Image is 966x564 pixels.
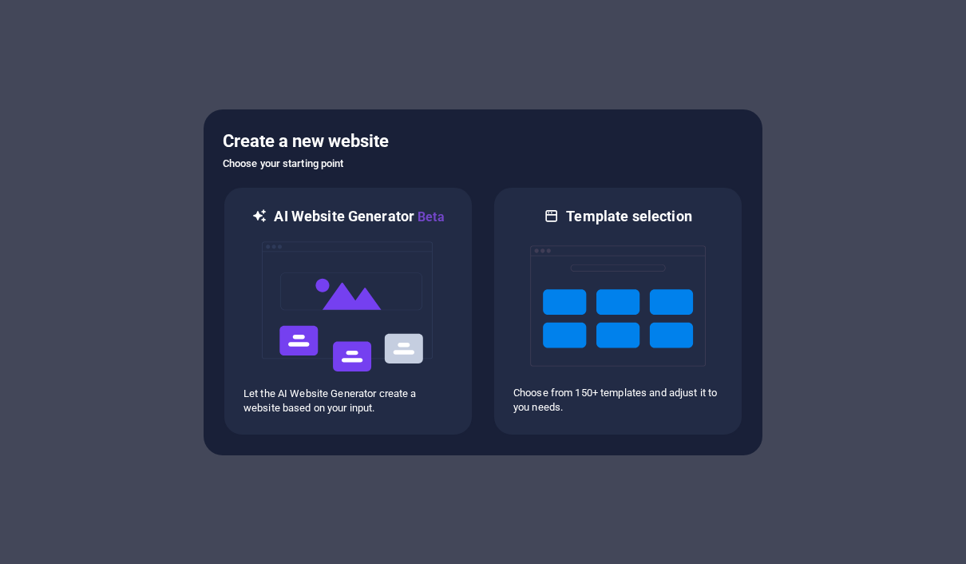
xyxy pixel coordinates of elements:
[260,227,436,387] img: ai
[223,129,743,154] h5: Create a new website
[493,186,743,436] div: Template selectionChoose from 150+ templates and adjust it to you needs.
[243,387,453,415] p: Let the AI Website Generator create a website based on your input.
[414,209,445,224] span: Beta
[223,186,473,436] div: AI Website GeneratorBetaaiLet the AI Website Generator create a website based on your input.
[513,386,723,415] p: Choose from 150+ templates and adjust it to you needs.
[566,207,691,226] h6: Template selection
[274,207,444,227] h6: AI Website Generator
[223,154,743,173] h6: Choose your starting point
